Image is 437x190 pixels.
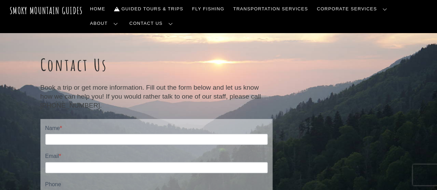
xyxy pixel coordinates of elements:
a: Transportation Services [230,2,311,16]
p: Book a trip or get more information. Fill out the form below and let us know how we can help you!... [40,83,273,110]
a: Guided Tours & Trips [111,2,186,16]
a: Smoky Mountain Guides [10,5,83,16]
a: Home [87,2,108,16]
a: About [87,16,123,31]
label: Email [45,152,268,162]
label: Name [45,124,268,134]
label: Phone [45,180,268,190]
a: Corporate Services [314,2,392,16]
a: Contact Us [127,16,178,31]
a: Fly Fishing [189,2,227,16]
h1: Contact Us [40,55,273,75]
